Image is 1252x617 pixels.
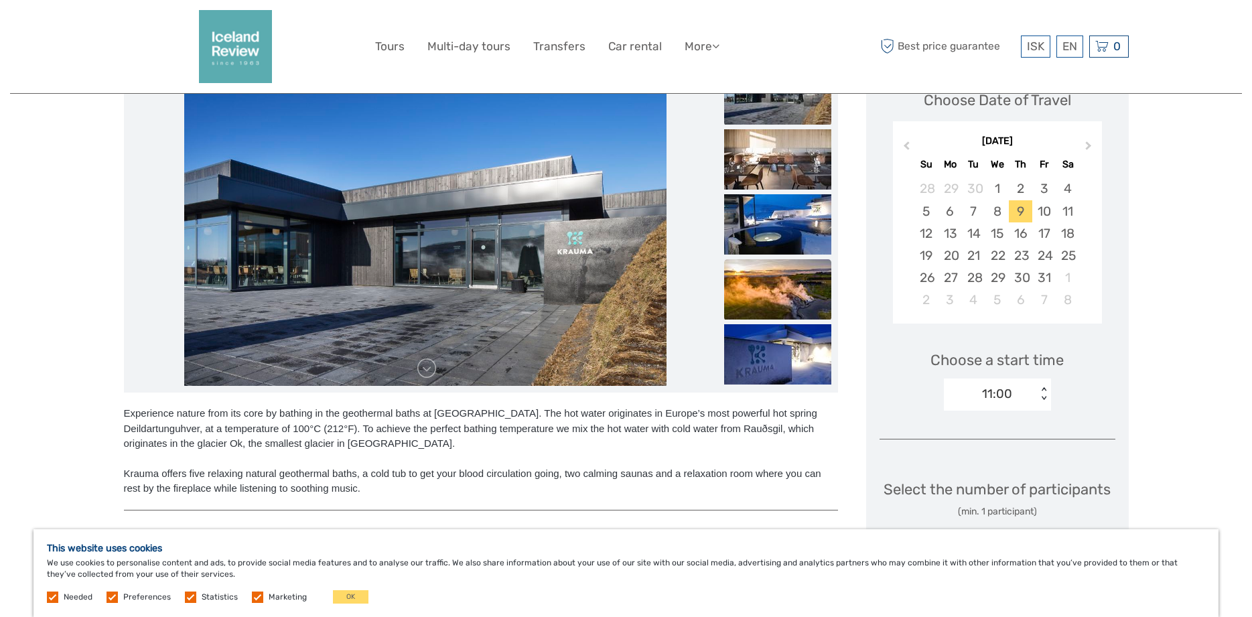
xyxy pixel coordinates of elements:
div: Choose Friday, November 7th, 2025 [1032,289,1056,311]
div: Choose Date of Travel [924,90,1071,111]
div: EN [1056,36,1083,58]
div: Choose Sunday, November 2nd, 2025 [914,289,938,311]
div: Choose Sunday, September 28th, 2025 [914,178,938,200]
a: Tours [375,37,405,56]
div: Choose Saturday, November 8th, 2025 [1056,289,1079,311]
div: Choose Saturday, October 11th, 2025 [1056,200,1079,222]
div: Choose Thursday, October 23rd, 2025 [1009,245,1032,267]
button: OK [333,590,368,604]
a: Car rental [608,37,662,56]
div: Sa [1056,155,1079,174]
div: Choose Sunday, October 12th, 2025 [914,222,938,245]
div: Choose Thursday, October 30th, 2025 [1009,267,1032,289]
div: We [985,155,1009,174]
div: Choose Thursday, October 16th, 2025 [1009,222,1032,245]
div: Choose Monday, October 27th, 2025 [938,267,962,289]
div: Choose Monday, November 3rd, 2025 [938,289,962,311]
div: Choose Wednesday, October 22nd, 2025 [985,245,1009,267]
img: eda7c3dd65144811a469ff76c45ce2ec_slider_thumbnail.jpeg [724,194,831,255]
span: Choose a start time [930,350,1064,370]
h5: This website uses cookies [47,543,1205,554]
div: Choose Tuesday, October 21st, 2025 [962,245,985,267]
label: Preferences [123,592,171,603]
div: Choose Monday, October 13th, 2025 [938,222,962,245]
div: Th [1009,155,1032,174]
div: Choose Tuesday, September 30th, 2025 [962,178,985,200]
div: Choose Tuesday, October 7th, 2025 [962,200,985,222]
img: 2352-2242c590-57d0-4cbf-9375-f685811e12ac_logo_big.png [199,10,272,83]
div: Su [914,155,938,174]
div: Choose Wednesday, October 29th, 2025 [985,267,1009,289]
a: Multi-day tours [427,37,510,56]
div: Choose Thursday, October 2nd, 2025 [1009,178,1032,200]
label: Marketing [269,592,307,603]
img: a05105c5b2ed43bc98d436e778ecd55c_main_slider.jpg [184,64,667,386]
img: 5c0091af7926451283c160a6fba33926_slider_thumbnail.jpeg [724,259,831,320]
div: Choose Wednesday, October 1st, 2025 [985,178,1009,200]
div: Choose Friday, October 3rd, 2025 [1032,178,1056,200]
div: Choose Saturday, October 25th, 2025 [1056,245,1079,267]
div: Choose Thursday, November 6th, 2025 [1009,289,1032,311]
div: Choose Thursday, October 9th, 2025 [1009,200,1032,222]
img: 7e4d97e90b484979bbe11f7f94745571_slider_thumbnail.jpeg [724,324,831,385]
div: Choose Saturday, November 1st, 2025 [1056,267,1079,289]
div: Tu [962,155,985,174]
div: Choose Monday, September 29th, 2025 [938,178,962,200]
div: 11:00 [982,385,1012,403]
div: (min. 1 participant) [884,505,1111,519]
span: Best price guarantee [878,36,1018,58]
div: Choose Wednesday, November 5th, 2025 [985,289,1009,311]
span: ISK [1027,40,1044,53]
div: Select the number of participants [884,479,1111,519]
a: More [685,37,719,56]
div: Choose Friday, October 31st, 2025 [1032,267,1056,289]
div: month 2025-10 [897,178,1097,311]
button: Open LiveChat chat widget [154,21,170,37]
div: Choose Tuesday, October 28th, 2025 [962,267,985,289]
a: Transfers [533,37,585,56]
div: We use cookies to personalise content and ads, to provide social media features and to analyse ou... [33,529,1219,617]
label: Needed [64,592,92,603]
div: Choose Wednesday, October 15th, 2025 [985,222,1009,245]
div: < > [1038,387,1049,401]
div: Choose Sunday, October 5th, 2025 [914,200,938,222]
div: Fr [1032,155,1056,174]
div: [DATE] [893,135,1102,149]
span: Krauma offers five relaxing natural geothermal baths, a cold tub to get your blood circulation go... [124,468,821,494]
div: Choose Monday, October 6th, 2025 [938,200,962,222]
img: b1deec21d4b84cb9b586f1b4a9eb9c62_slider_thumbnail.jpg [724,129,831,190]
div: Choose Sunday, October 26th, 2025 [914,267,938,289]
div: Choose Sunday, October 19th, 2025 [914,245,938,267]
span: Experience nature from its core by bathing in the geothermal baths at [GEOGRAPHIC_DATA]. The hot ... [124,407,817,449]
div: Choose Saturday, October 18th, 2025 [1056,222,1079,245]
div: Choose Friday, October 17th, 2025 [1032,222,1056,245]
div: Choose Saturday, October 4th, 2025 [1056,178,1079,200]
p: We're away right now. Please check back later! [19,23,151,34]
button: Previous Month [894,138,916,159]
div: Mo [938,155,962,174]
img: a05105c5b2ed43bc98d436e778ecd55c_slider_thumbnail.jpg [724,64,831,125]
div: Choose Monday, October 20th, 2025 [938,245,962,267]
label: Statistics [202,592,238,603]
button: Next Month [1079,138,1101,159]
div: Choose Tuesday, October 14th, 2025 [962,222,985,245]
div: Choose Tuesday, November 4th, 2025 [962,289,985,311]
div: Choose Wednesday, October 8th, 2025 [985,200,1009,222]
div: Choose Friday, October 24th, 2025 [1032,245,1056,267]
span: 0 [1111,40,1123,53]
div: Choose Friday, October 10th, 2025 [1032,200,1056,222]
